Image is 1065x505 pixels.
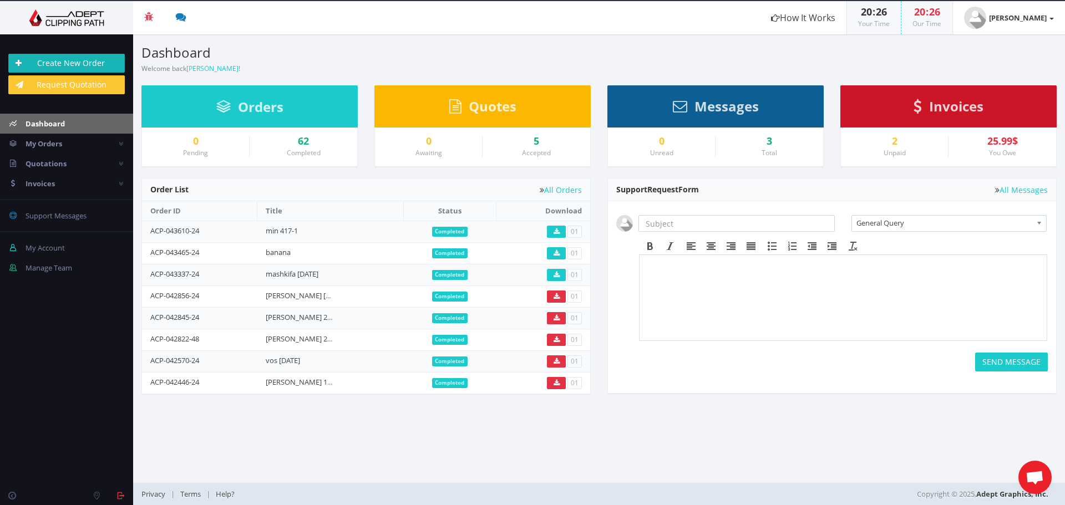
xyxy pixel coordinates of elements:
[150,355,199,365] a: ACP-042570-24
[238,98,283,116] span: Orders
[647,184,678,195] span: Request
[150,312,199,322] a: ACP-042845-24
[914,104,983,114] a: Invoices
[287,148,321,157] small: Completed
[701,239,721,253] div: Align center
[989,148,1016,157] small: You Owe
[673,104,759,114] a: Messages
[843,239,863,253] div: Clear formatting
[953,1,1065,34] a: [PERSON_NAME]
[876,5,887,18] span: 26
[914,5,925,18] span: 20
[540,186,582,194] a: All Orders
[884,148,906,157] small: Unpaid
[917,488,1048,499] span: Copyright © 2025,
[266,334,333,344] a: [PERSON_NAME] 2.4
[640,255,1047,340] iframe: Rich Text Area. Press ALT-F9 for menu. Press ALT-F10 for toolbar. Press ALT-0 for help
[432,227,468,237] span: Completed
[266,226,298,236] a: min 417-1
[681,239,701,253] div: Align left
[724,136,815,147] div: 3
[175,489,206,499] a: Terms
[266,377,337,387] a: [PERSON_NAME] 10.2
[257,201,404,221] th: Title
[26,211,87,221] span: Support Messages
[957,136,1048,147] div: 25.99$
[141,64,240,73] small: Welcome back !
[912,19,941,28] small: Our Time
[26,159,67,169] span: Quotations
[640,239,660,253] div: Bold
[141,489,171,499] a: Privacy
[266,355,300,365] a: vos [DATE]
[150,290,199,300] a: ACP-042856-24
[849,136,940,147] a: 2
[142,201,257,221] th: Order ID
[760,1,846,34] a: How It Works
[266,269,318,279] a: mashkifa [DATE]
[925,5,929,18] span: :
[26,178,55,188] span: Invoices
[186,64,239,73] a: [PERSON_NAME]
[650,148,673,157] small: Unread
[469,97,516,115] span: Quotes
[258,136,349,147] a: 62
[975,353,1048,371] button: SEND MESSAGE
[995,186,1048,194] a: All Messages
[432,378,468,388] span: Completed
[638,215,835,232] input: Subject
[415,148,442,157] small: Awaiting
[8,9,125,26] img: Adept Graphics
[432,356,468,366] span: Completed
[929,97,983,115] span: Invoices
[150,334,199,344] a: ACP-042822-48
[496,201,590,221] th: Download
[964,7,986,29] img: user_default.jpg
[616,215,633,232] img: user_default.jpg
[141,483,752,505] div: | |
[26,243,65,253] span: My Account
[26,263,72,273] span: Manage Team
[694,97,759,115] span: Messages
[266,247,291,257] a: banana
[1018,461,1052,494] a: Open chat
[616,136,707,147] a: 0
[522,148,551,157] small: Accepted
[150,136,241,147] a: 0
[8,75,125,94] a: Request Quotation
[721,239,741,253] div: Align right
[741,239,761,253] div: Justify
[822,239,842,253] div: Increase indent
[976,489,1048,499] a: Adept Graphics, Inc.
[26,139,62,149] span: My Orders
[660,239,680,253] div: Italic
[432,335,468,345] span: Completed
[802,239,822,253] div: Decrease indent
[616,184,699,195] span: Support Form
[141,45,591,60] h3: Dashboard
[266,290,344,300] a: [PERSON_NAME] [DATE]
[432,313,468,323] span: Completed
[432,248,468,258] span: Completed
[762,239,782,253] div: Bullet list
[856,216,1032,230] span: General Query
[383,136,474,147] a: 0
[210,489,240,499] a: Help?
[150,226,199,236] a: ACP-043610-24
[989,13,1047,23] strong: [PERSON_NAME]
[861,5,872,18] span: 20
[266,312,340,322] a: [PERSON_NAME] 2.4_a
[216,104,283,114] a: Orders
[491,136,582,147] a: 5
[929,5,940,18] span: 26
[150,377,199,387] a: ACP-042446-24
[404,201,496,221] th: Status
[150,184,189,195] span: Order List
[183,148,208,157] small: Pending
